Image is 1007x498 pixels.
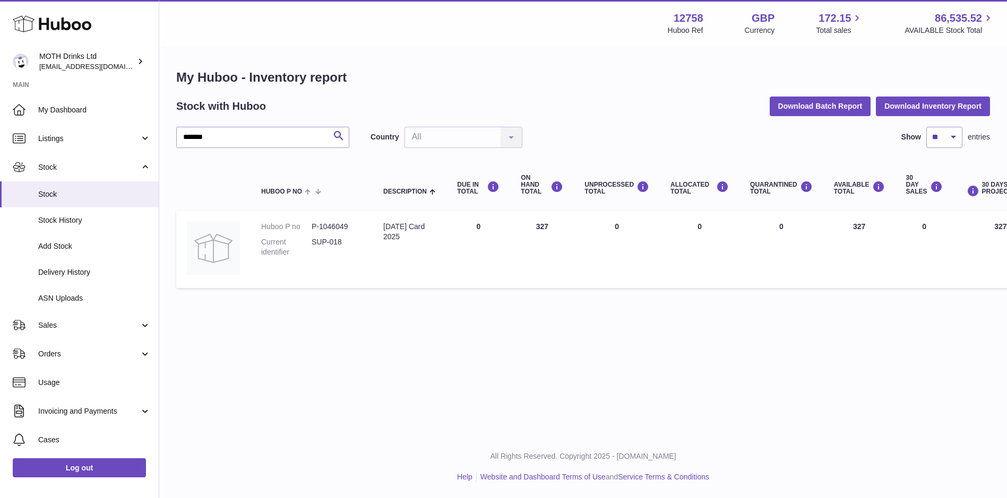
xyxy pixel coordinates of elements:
div: MOTH Drinks Ltd [39,51,135,72]
label: Country [371,132,399,142]
h1: My Huboo - Inventory report [176,69,990,86]
span: [EMAIL_ADDRESS][DOMAIN_NAME] [39,62,156,71]
div: DUE IN TOTAL [457,181,500,195]
div: Currency [745,25,775,36]
a: Help [457,473,472,481]
button: Download Batch Report [770,97,871,116]
div: Huboo Ref [668,25,703,36]
span: Orders [38,349,140,359]
td: 0 [660,211,739,288]
span: Sales [38,320,140,330]
div: ON HAND Total [521,174,563,196]
a: 86,535.52 AVAILABLE Stock Total [905,11,994,36]
span: My Dashboard [38,105,151,115]
h2: Stock with Huboo [176,99,266,113]
span: Listings [38,134,140,144]
span: Description [383,188,427,195]
strong: 12758 [674,11,703,25]
span: Invoicing and Payments [38,406,140,416]
img: product image [187,222,240,275]
span: ASN Uploads [38,293,151,303]
span: Stock History [38,215,151,225]
button: Download Inventory Report [876,97,990,116]
a: Website and Dashboard Terms of Use [480,473,606,481]
li: and [477,472,709,482]
span: Total sales [816,25,863,36]
td: 0 [574,211,660,288]
dd: SUP-018 [312,237,362,257]
strong: GBP [752,11,774,25]
td: 0 [896,211,953,288]
div: ALLOCATED Total [670,181,729,195]
span: Cases [38,435,151,445]
td: 0 [446,211,510,288]
dt: Huboo P no [261,222,312,232]
div: AVAILABLE Total [834,181,885,195]
span: 172.15 [819,11,851,25]
a: 172.15 Total sales [816,11,863,36]
div: [DATE] Card 2025 [383,222,436,242]
span: Stock [38,189,151,199]
a: Service Terms & Conditions [618,473,709,481]
span: Usage [38,378,151,388]
span: AVAILABLE Stock Total [905,25,994,36]
span: 0 [779,222,784,231]
td: 327 [823,211,896,288]
span: 86,535.52 [935,11,982,25]
div: QUARANTINED Total [750,181,813,195]
dd: P-1046049 [312,222,362,232]
span: Huboo P no [261,188,302,195]
td: 327 [510,211,574,288]
span: Add Stock [38,241,151,251]
img: internalAdmin-12758@internal.huboo.com [13,54,29,69]
a: Log out [13,458,146,477]
div: 30 DAY SALES [906,174,943,196]
div: UNPROCESSED Total [584,181,649,195]
span: Stock [38,162,140,172]
span: entries [968,132,990,142]
dt: Current identifier [261,237,312,257]
label: Show [901,132,921,142]
p: All Rights Reserved. Copyright 2025 - [DOMAIN_NAME] [168,451,999,461]
span: Delivery History [38,267,151,277]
